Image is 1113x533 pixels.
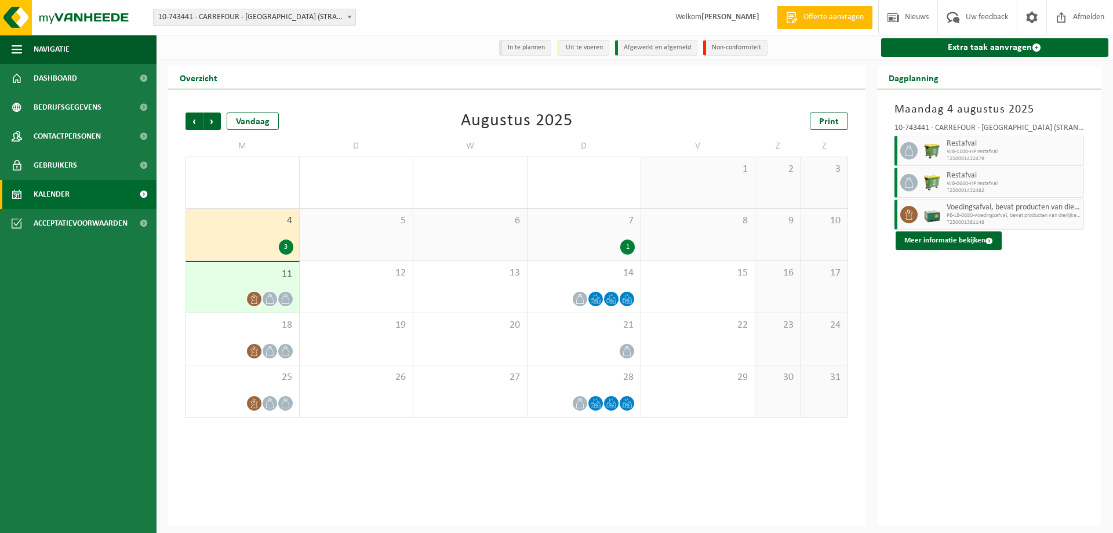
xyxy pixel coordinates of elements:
span: 10-743441 - CARREFOUR - KOKSIJDE (STRANDLAAN) 691 - KOKSIJDE [153,9,356,26]
span: Gebruikers [34,151,77,180]
span: 31 [533,163,635,176]
div: Augustus 2025 [461,113,573,130]
a: Print [810,113,848,130]
span: 10-743441 - CARREFOUR - KOKSIJDE (STRANDLAAN) 691 - KOKSIJDE [154,9,355,26]
span: 15 [647,267,749,280]
span: 28 [533,371,635,384]
span: Bedrijfsgegevens [34,93,101,122]
span: 4 [192,215,293,227]
span: 3 [807,163,841,176]
span: 1 [647,163,749,176]
span: 24 [807,319,841,332]
h2: Dagplanning [877,66,950,89]
li: Afgewerkt en afgemeld [615,40,697,56]
span: 18 [192,319,293,332]
span: Dashboard [34,64,77,93]
span: 30 [761,371,795,384]
span: 26 [305,371,408,384]
td: D [528,136,642,157]
h2: Overzicht [168,66,229,89]
span: 23 [761,319,795,332]
span: 28 [192,163,293,176]
span: Vorige [185,113,203,130]
img: PB-LB-0680-HPE-GN-01 [923,206,941,223]
span: Volgende [203,113,221,130]
a: Extra taak aanvragen [881,38,1109,57]
div: 3 [279,240,293,255]
span: Print [819,117,839,126]
span: 30 [419,163,521,176]
span: 14 [533,267,635,280]
span: Acceptatievoorwaarden [34,209,128,238]
span: 7 [533,215,635,227]
td: D [300,136,414,157]
span: PB-LB-0680-voedingsafval, bevat producten van dierlijke oo [947,212,1081,219]
span: Voedingsafval, bevat producten van dierlijke oorsprong, gemengde verpakking (exclusief glas), cat... [947,203,1081,212]
span: 25 [192,371,293,384]
td: W [413,136,528,157]
h3: Maandag 4 augustus 2025 [894,101,1085,118]
span: 29 [305,163,408,176]
span: 19 [305,319,408,332]
td: Z [801,136,848,157]
span: 29 [647,371,749,384]
span: Navigatie [34,35,70,64]
span: WB-0660-HP restafval [947,180,1081,187]
span: Kalender [34,180,70,209]
span: Contactpersonen [34,122,101,151]
div: Vandaag [227,113,279,130]
span: 27 [419,371,521,384]
strong: [PERSON_NAME] [701,13,759,21]
li: In te plannen [499,40,551,56]
div: 10-743441 - CARREFOUR - [GEOGRAPHIC_DATA] (STRANDLAAN) 691 - KOKSIJDE [894,124,1085,136]
span: 10 [807,215,841,227]
img: WB-0660-HPE-GN-51 [923,174,941,191]
li: Uit te voeren [557,40,609,56]
li: Non-conformiteit [703,40,768,56]
td: M [185,136,300,157]
div: 1 [620,240,635,255]
span: 17 [807,267,841,280]
span: 21 [533,319,635,332]
span: 11 [192,268,293,281]
a: Offerte aanvragen [777,6,872,29]
span: T250001432479 [947,155,1081,162]
span: 5 [305,215,408,227]
span: T250001432482 [947,187,1081,194]
span: 9 [761,215,795,227]
span: 20 [419,319,521,332]
span: 22 [647,319,749,332]
span: Offerte aanvragen [801,12,867,23]
span: 12 [305,267,408,280]
span: 13 [419,267,521,280]
td: V [641,136,755,157]
img: WB-1100-HPE-GN-51 [923,142,941,159]
span: 16 [761,267,795,280]
span: 6 [419,215,521,227]
span: WB-1100-HP restafval [947,148,1081,155]
span: 31 [807,371,841,384]
button: Meer informatie bekijken [896,231,1002,250]
span: Restafval [947,139,1081,148]
span: 2 [761,163,795,176]
span: T250001381148 [947,219,1081,226]
span: Restafval [947,171,1081,180]
td: Z [755,136,802,157]
span: 8 [647,215,749,227]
